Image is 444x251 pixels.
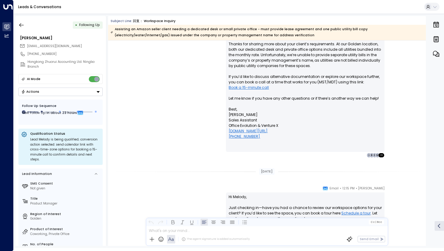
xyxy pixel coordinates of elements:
[30,196,101,201] label: Title
[18,4,61,9] a: Leads & Conversations
[356,185,357,191] span: •
[30,227,101,232] label: Product of Interest
[330,185,339,191] span: Email
[259,168,275,175] div: [DATE]
[30,131,100,136] p: Qualification Status
[30,201,101,206] div: Product Manager
[229,128,268,134] a: [DOMAIN_NAME][URL]
[387,185,396,195] img: 12_headshot.jpg
[182,237,250,241] div: The agent signature is added automatically
[75,21,77,29] div: •
[229,112,382,139] p: [PERSON_NAME] Sales Assistant Office Evolution & Venture X
[18,88,103,96] button: Actions
[147,218,155,226] button: Undo
[27,76,40,82] div: AI Mode
[21,90,40,94] div: Actions
[30,232,101,237] div: Coworking, Private Office
[27,60,103,69] div: Hongkong Zhuorui Accounting Ltd. Ningbo Branch
[22,103,99,108] div: Follow Up Sequence
[22,110,99,116] div: Next Follow Up:
[27,52,103,56] div: [PHONE_NUMBER]
[378,153,385,158] div: + 1
[21,172,52,176] div: Lead Information
[47,110,77,116] span: In about 23 hours
[369,220,384,224] button: Cc|Bcc
[30,181,101,186] label: SMS Consent
[229,85,269,90] a: Book a 15-minute call
[341,211,371,216] a: Schedule a tour
[30,186,101,191] div: Not given
[371,220,382,224] span: Cc Bcc
[367,153,372,158] div: 2
[30,216,101,221] div: Golden
[372,153,377,158] div: G
[340,185,341,191] span: •
[27,44,82,48] span: [EMAIL_ADDRESS][DOMAIN_NAME]
[111,26,423,38] div: Assisting an Amazon seller client needing a dedicated desk or small private office - must provide...
[27,44,82,49] span: melody@zhuoruigroup.com.cn
[18,88,103,96] div: Button group with a nested menu
[133,19,175,24] div: 回复： Workspace Inquiry
[358,185,384,191] span: [PERSON_NAME]
[30,212,101,217] label: Region of Interest
[375,220,376,224] span: |
[229,107,382,112] p: Best,
[30,242,101,247] label: No. of People
[343,185,355,191] span: 12:15 PM
[229,31,382,107] p: Hi Melody, Thanks for sharing more about your client’s requirements. At our Golden location, both...
[369,153,374,158] div: B
[229,134,260,139] a: [PHONE_NUMBER]
[79,23,100,27] span: Following Up
[111,19,132,23] span: Subject Line:
[30,137,100,162] div: Lead Melody is being qualified; conversion action selected: send calendar link with cross-time-zo...
[229,194,382,227] p: Hi Melody, Just checking in—have you had a chance to review our workspace options for your client...
[157,218,164,226] button: Redo
[20,35,103,41] div: [PERSON_NAME]
[375,153,380,158] div: M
